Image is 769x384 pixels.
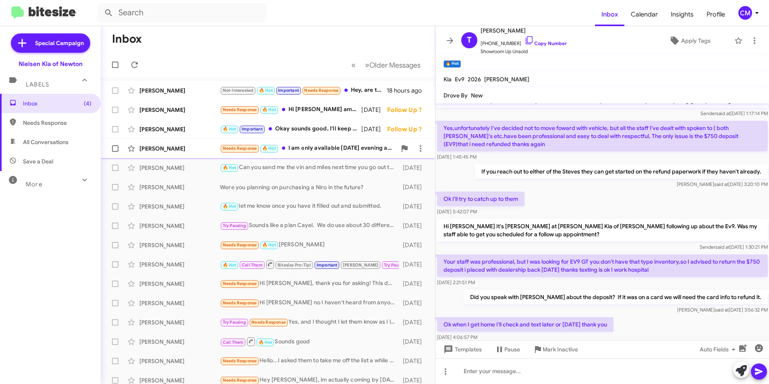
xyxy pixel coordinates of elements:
[399,241,428,249] div: [DATE]
[97,3,267,23] input: Search
[223,88,254,93] span: Not-Interested
[664,3,700,26] a: Insights
[223,223,246,228] span: Try Pausing
[437,254,768,277] p: Your staff was professional, but I was looking for EV9 GT you don't have that type inventory,so I...
[700,342,738,357] span: Auto Fields
[220,240,399,250] div: [PERSON_NAME]
[223,281,257,286] span: Needs Response
[360,57,425,73] button: Next
[278,262,311,268] span: Bitesize Pro-Tip!
[139,260,220,268] div: [PERSON_NAME]
[437,279,475,285] span: [DATE] 2:21:51 PM
[399,183,428,191] div: [DATE]
[624,3,664,26] a: Calendar
[23,119,91,127] span: Needs Response
[468,76,481,83] span: 2026
[649,33,730,48] button: Apply Tags
[677,307,767,313] span: [PERSON_NAME] [DATE] 3:56:32 PM
[223,300,257,306] span: Needs Response
[715,244,729,250] span: said at
[693,342,745,357] button: Auto Fields
[223,340,244,345] span: Call Them
[223,165,236,170] span: 🔥 Hot
[262,242,276,248] span: 🔥 Hot
[437,192,524,206] p: Ok I'll try to catch up to them
[11,33,90,53] a: Special Campaign
[437,154,477,160] span: [DATE] 1:45:45 PM
[343,262,379,268] span: [PERSON_NAME]
[699,244,767,250] span: Sender [DATE] 1:30:21 PM
[259,88,273,93] span: 🔥 Hot
[220,356,399,365] div: Hello...I asked them to take me off the list a while ago. $9k for a 2020 jeep compass doesn't wor...
[681,33,711,48] span: Apply Tags
[399,222,428,230] div: [DATE]
[676,181,767,187] span: [PERSON_NAME] [DATE] 3:20:10 PM
[223,358,257,363] span: Needs Response
[223,242,257,248] span: Needs Response
[139,299,220,307] div: [PERSON_NAME]
[223,262,236,268] span: 🔥 Hot
[387,87,429,95] div: 18 hours ago
[365,60,369,70] span: »
[437,219,768,242] p: Hi [PERSON_NAME] It's [PERSON_NAME] at [PERSON_NAME] Kia of [PERSON_NAME] following up about the ...
[139,318,220,326] div: [PERSON_NAME]
[35,39,84,47] span: Special Campaign
[399,280,428,288] div: [DATE]
[444,92,468,99] span: Drove By
[455,76,464,83] span: Ev9
[347,57,425,73] nav: Page navigation example
[139,202,220,211] div: [PERSON_NAME]
[220,279,399,288] div: Hi [PERSON_NAME], thank you for asking! This deal is not appealing to me, so I'm sorry
[526,342,585,357] button: Mark Inactive
[139,87,220,95] div: [PERSON_NAME]
[242,262,263,268] span: Call Them
[220,124,361,134] div: Okay sounds good, I'll keep an eye on our trade in vehicles.
[304,88,338,93] span: Needs Response
[223,320,246,325] span: Try Pausing
[481,47,567,56] span: Showroom Up Unsold
[463,290,767,304] p: Did you speak with [PERSON_NAME] about the deposit? If it was on a card we will need the card inf...
[23,138,68,146] span: All Conversations
[223,204,236,209] span: 🔥 Hot
[220,163,399,172] div: Can you send me the vin and miles next time you go out to the vehicle?
[504,342,520,357] span: Pause
[139,164,220,172] div: [PERSON_NAME]
[481,26,567,35] span: [PERSON_NAME]
[220,105,361,114] div: Hi [PERSON_NAME] am coming by [DATE] to purchase the car from [PERSON_NAME].
[399,318,428,326] div: [DATE]
[444,60,461,68] small: 🔥 Hot
[351,60,356,70] span: «
[732,6,760,20] button: CM
[220,337,399,347] div: Sounds good
[220,318,399,327] div: Yes, and I thought I let them know as I let you know that I'm satisfied with my vehicle for now.
[139,338,220,346] div: [PERSON_NAME]
[262,107,276,112] span: 🔥 Hot
[220,86,387,95] div: Hey, are there any options for leasing?
[317,262,338,268] span: Important
[716,110,730,116] span: said at
[437,209,477,215] span: [DATE] 5:42:07 PM
[595,3,624,26] a: Inbox
[220,259,399,269] div: You have any blue coming hybrid with grey
[139,280,220,288] div: [PERSON_NAME]
[84,99,91,107] span: (4)
[220,298,399,308] div: Hi [PERSON_NAME] no I haven't heard from anyone
[139,222,220,230] div: [PERSON_NAME]
[700,3,732,26] a: Profile
[220,144,396,153] div: I am only available [DATE] evening after 6:00pm. Does that work for you?
[399,164,428,172] div: [DATE]
[223,107,257,112] span: Needs Response
[223,146,257,151] span: Needs Response
[139,145,220,153] div: [PERSON_NAME]
[437,317,614,332] p: Ok when I get home I'll check and text later or [DATE] thank you
[26,81,49,88] span: Labels
[361,106,387,114] div: [DATE]
[23,99,91,107] span: Inbox
[242,126,263,132] span: Important
[399,202,428,211] div: [DATE]
[467,34,472,47] span: T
